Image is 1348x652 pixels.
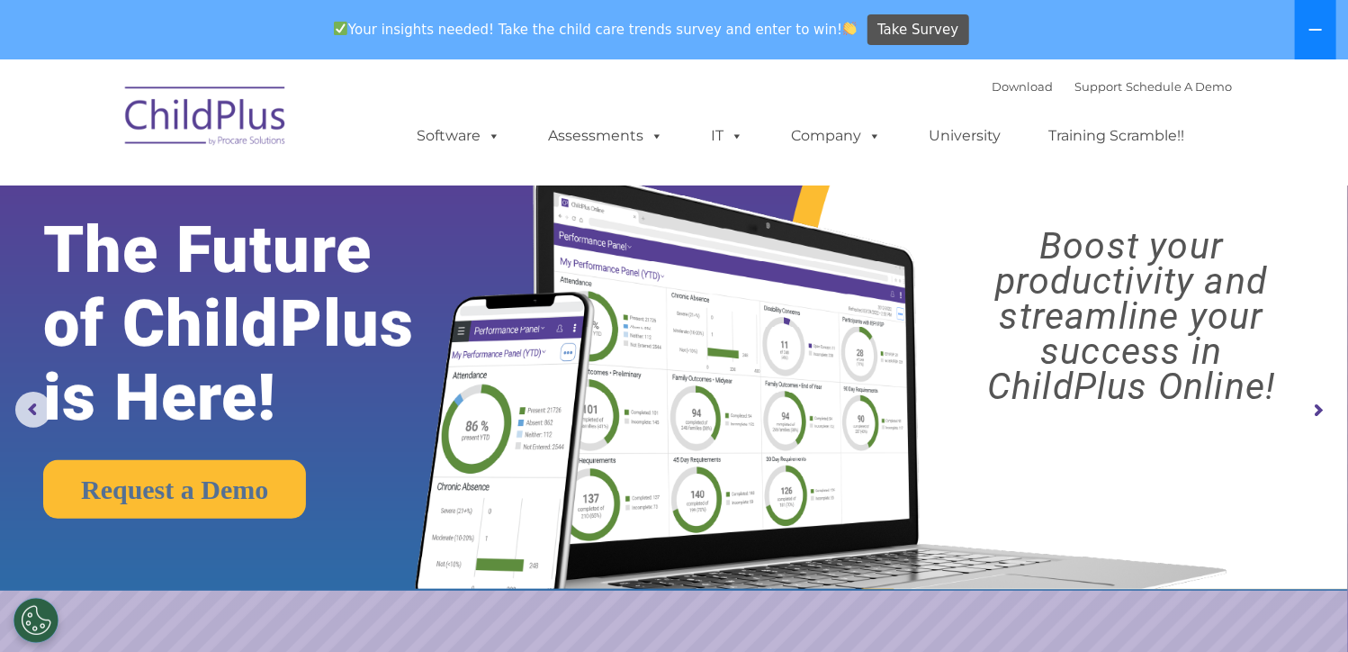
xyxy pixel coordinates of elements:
span: Phone number [250,193,327,206]
img: ✅ [334,22,347,35]
a: Software [399,118,518,154]
span: Your insights needed! Take the child care trends survey and enter to win! [326,12,865,47]
a: Company [773,118,899,154]
a: Take Survey [867,14,969,46]
span: Last name [250,119,305,132]
a: Request a Demo [43,460,306,519]
rs-layer: Boost your productivity and streamline your success in ChildPlus Online! [931,229,1332,404]
a: Training Scramble!! [1030,118,1202,154]
iframe: Chat Widget [1258,566,1348,652]
a: Download [992,79,1053,94]
a: University [911,118,1019,154]
font: | [992,79,1232,94]
span: Take Survey [877,14,958,46]
img: ChildPlus by Procare Solutions [116,74,296,164]
rs-layer: The Future of ChildPlus is Here! [43,213,473,435]
button: Cookies Settings [13,598,58,643]
a: Support [1074,79,1122,94]
a: IT [693,118,761,154]
a: Assessments [530,118,681,154]
a: Schedule A Demo [1126,79,1232,94]
img: 👏 [843,22,857,35]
